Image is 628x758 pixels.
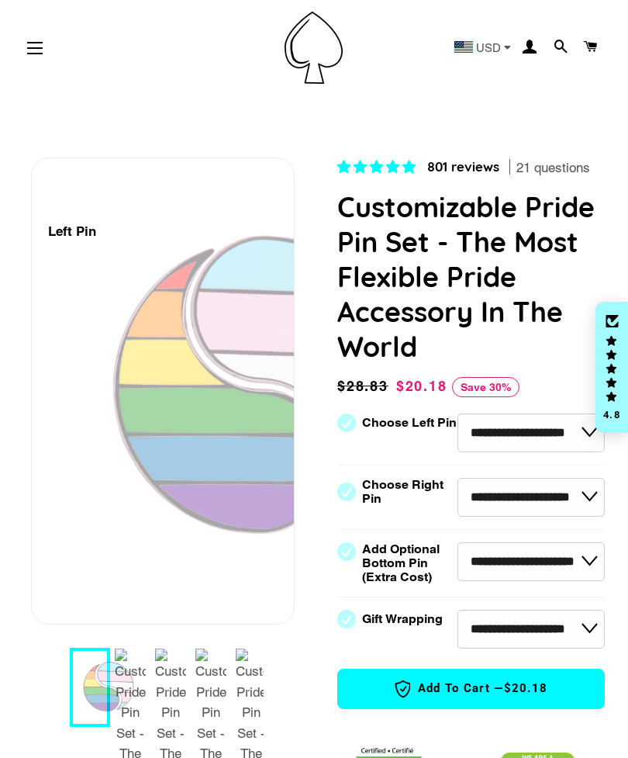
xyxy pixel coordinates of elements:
[362,478,457,506] label: Choose Right Pin
[362,612,443,626] label: Gift Wrapping
[452,377,519,397] span: Save 30%
[504,680,548,697] span: $20.18
[516,159,590,178] span: 21 questions
[70,648,110,727] button: 1 / 7
[337,669,605,709] button: Add to Cart —$20.18
[337,189,605,364] h1: Customizable Pride Pin Set - The Most Flexible Pride Accessory In The World
[476,42,501,54] span: USD
[337,376,392,397] span: $28.83
[285,12,343,84] img: Pin-Ace
[595,302,628,434] div: Click to open Judge.me floating reviews tab
[32,158,294,624] div: 1 / 7
[602,410,621,420] div: 4.8
[362,542,457,584] label: Add Optional Bottom Pin (Extra Cost)
[427,158,499,175] span: 801 reviews
[396,378,447,394] span: $20.18
[362,416,457,430] label: Choose Left Pin
[337,159,419,175] span: 4.83 stars
[361,679,581,699] span: Add to Cart —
